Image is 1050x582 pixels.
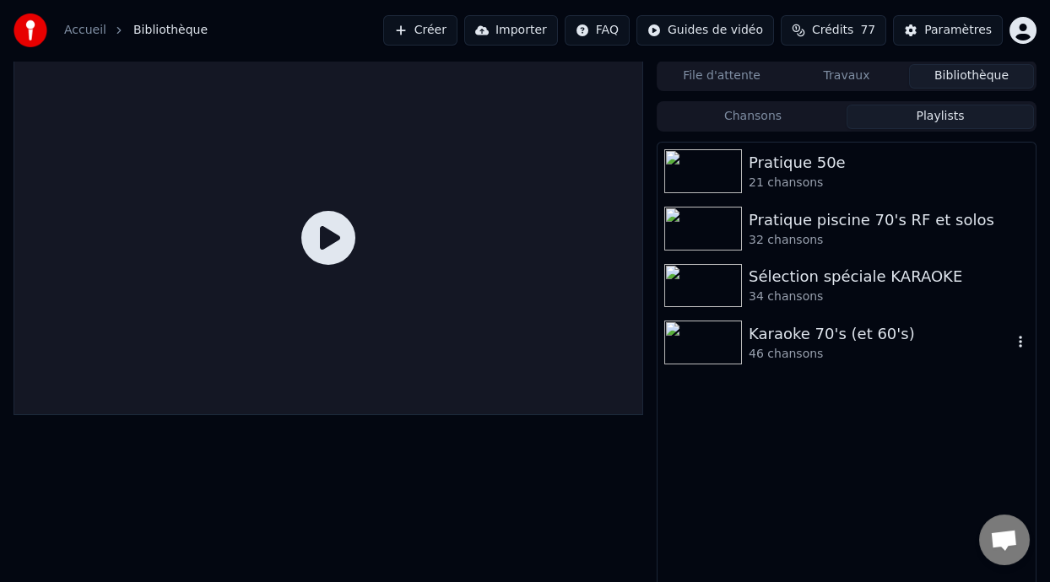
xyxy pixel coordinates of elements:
button: Bibliothèque [909,64,1034,89]
div: Sélection spéciale KARAOKE [749,265,1029,288]
div: 32 chansons [749,232,1029,249]
a: Accueil [64,22,106,39]
button: Guides de vidéo [636,15,774,46]
button: Chansons [659,105,847,129]
div: 34 chansons [749,288,1029,305]
nav: breadcrumb [64,22,208,39]
div: Ouvrir le chat [979,515,1030,565]
div: Pratique 50e [749,151,1029,175]
button: FAQ [565,15,630,46]
button: Crédits77 [781,15,886,46]
span: 77 [860,22,875,39]
span: Bibliothèque [133,22,208,39]
div: Karaoke 70's (et 60's) [749,322,1012,346]
button: Paramètres [893,15,1003,46]
button: Playlists [847,105,1034,129]
div: Pratique piscine 70's RF et solos [749,208,1029,232]
img: youka [14,13,47,47]
div: Paramètres [924,22,992,39]
button: Travaux [784,64,909,89]
button: Créer [383,15,457,46]
button: File d'attente [659,64,784,89]
span: Crédits [812,22,853,39]
button: Importer [464,15,558,46]
div: 21 chansons [749,175,1029,191]
div: 46 chansons [749,346,1012,363]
